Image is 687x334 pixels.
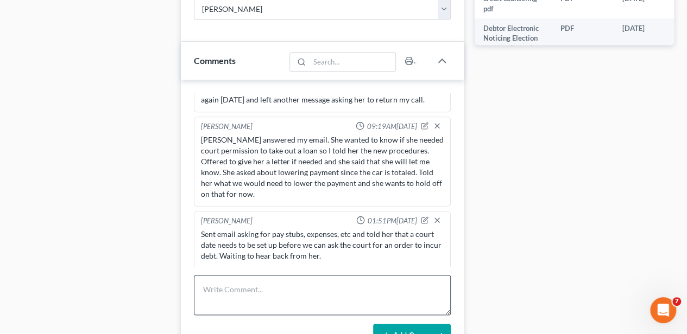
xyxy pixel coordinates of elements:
[552,18,613,58] td: PDF
[650,297,676,323] iframe: Intercom live chat
[194,55,236,66] span: Comments
[201,121,253,132] div: [PERSON_NAME]
[201,216,253,227] div: [PERSON_NAME]
[201,229,444,261] div: Sent email asking for pay stubs, expenses, etc and told her that a court date needs to be set up ...
[201,134,444,200] div: [PERSON_NAME] answered my email. She wanted to know if she needed court permission to take out a ...
[475,18,552,58] td: Debtor Electronic Noticing Election (DeBN) ([DATE])
[310,53,396,71] input: Search...
[613,18,679,58] td: [DATE]
[367,216,417,226] span: 01:51PM[DATE]
[367,121,417,132] span: 09:19AM[DATE]
[672,297,681,306] span: 7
